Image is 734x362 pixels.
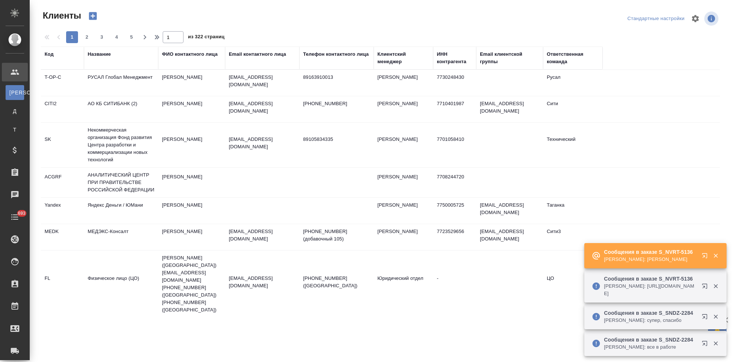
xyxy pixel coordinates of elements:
[81,31,93,43] button: 2
[41,10,81,22] span: Клиенты
[543,224,603,250] td: Сити3
[604,317,697,324] p: [PERSON_NAME]: супер, спасибо
[41,70,84,96] td: T-OP-C
[374,96,433,122] td: [PERSON_NAME]
[84,198,158,224] td: Яндекс Деньги / ЮМани
[6,122,24,137] a: Т
[96,31,108,43] button: 3
[626,13,686,25] div: split button
[158,132,225,158] td: [PERSON_NAME]
[229,275,296,290] p: [EMAIL_ADDRESS][DOMAIN_NAME]
[708,313,723,320] button: Закрыть
[111,33,123,41] span: 4
[437,51,472,65] div: ИНН контрагента
[543,70,603,96] td: Русал
[476,96,543,122] td: [EMAIL_ADDRESS][DOMAIN_NAME]
[433,96,476,122] td: 7710401987
[697,336,715,354] button: Открыть в новой вкладке
[433,271,476,297] td: -
[158,96,225,122] td: [PERSON_NAME]
[188,32,224,43] span: из 322 страниц
[374,224,433,250] td: [PERSON_NAME]
[374,169,433,195] td: [PERSON_NAME]
[708,340,723,347] button: Закрыть
[433,132,476,158] td: 7701058410
[433,169,476,195] td: 7708244720
[41,224,84,250] td: MEDK
[303,74,370,81] p: 89163910013
[303,228,370,243] p: [PHONE_NUMBER] (добавочный 105)
[229,51,286,58] div: Email контактного лица
[476,224,543,250] td: [EMAIL_ADDRESS][DOMAIN_NAME]
[476,198,543,224] td: [EMAIL_ADDRESS][DOMAIN_NAME]
[303,51,369,58] div: Телефон контактного лица
[84,96,158,122] td: АО КБ СИТИБАНК (2)
[229,136,296,151] p: [EMAIL_ADDRESS][DOMAIN_NAME]
[303,136,370,143] p: 89105834335
[126,31,137,43] button: 5
[697,248,715,266] button: Открыть в новой вкладке
[433,224,476,250] td: 7723529656
[84,271,158,297] td: Физическое лицо (ЦО)
[543,132,603,158] td: Технический
[708,252,723,259] button: Закрыть
[543,198,603,224] td: Таганка
[604,248,697,256] p: Сообщения в заказе S_NVRT-5136
[2,208,28,226] a: 693
[697,279,715,297] button: Открыть в новой вкладке
[126,33,137,41] span: 5
[697,309,715,327] button: Открыть в новой вкладке
[158,70,225,96] td: [PERSON_NAME]
[158,251,225,317] td: [PERSON_NAME] ([GEOGRAPHIC_DATA]) [EMAIL_ADDRESS][DOMAIN_NAME] [PHONE_NUMBER] ([GEOGRAPHIC_DATA])...
[111,31,123,43] button: 4
[433,198,476,224] td: 7750005725
[604,275,697,282] p: Сообщения в заказе S_NVRT-5136
[704,12,720,26] span: Посмотреть информацию
[84,168,158,197] td: АНАЛИТИЧЕСКИЙ ЦЕНТР ПРИ ПРАВИТЕЛЬСТВЕ РОССИЙСКОЙ ФЕДЕРАЦИИ
[84,10,102,22] button: Создать
[374,271,433,297] td: Юридический отдел
[162,51,218,58] div: ФИО контактного лица
[303,275,370,290] p: [PHONE_NUMBER] ([GEOGRAPHIC_DATA])
[41,132,84,158] td: SK
[41,96,84,122] td: CITI2
[229,228,296,243] p: [EMAIL_ADDRESS][DOMAIN_NAME]
[604,309,697,317] p: Сообщения в заказе S_SNDZ-2284
[41,198,84,224] td: Yandex
[377,51,429,65] div: Клиентский менеджер
[229,74,296,88] p: [EMAIL_ADDRESS][DOMAIN_NAME]
[604,256,697,263] p: [PERSON_NAME]: [PERSON_NAME]
[480,51,539,65] div: Email клиентской группы
[303,100,370,107] p: [PHONE_NUMBER]
[9,89,20,96] span: [PERSON_NAME]
[9,126,20,133] span: Т
[96,33,108,41] span: 3
[158,198,225,224] td: [PERSON_NAME]
[84,123,158,167] td: Некоммерческая организация Фонд развития Центра разработки и коммерциализации новых технологий
[547,51,599,65] div: Ответственная команда
[41,271,84,297] td: FL
[6,85,24,100] a: [PERSON_NAME]
[88,51,111,58] div: Название
[604,282,697,297] p: [PERSON_NAME]: [URL][DOMAIN_NAME]
[158,224,225,250] td: [PERSON_NAME]
[374,132,433,158] td: [PERSON_NAME]
[13,210,30,217] span: 693
[9,107,20,115] span: Д
[686,10,704,28] span: Настроить таблицу
[45,51,53,58] div: Код
[41,169,84,195] td: ACGRF
[374,198,433,224] td: [PERSON_NAME]
[543,271,603,297] td: ЦО
[433,70,476,96] td: 7730248430
[604,343,697,351] p: [PERSON_NAME]: все в работе
[604,336,697,343] p: Сообщения в заказе S_SNDZ-2284
[158,169,225,195] td: [PERSON_NAME]
[84,70,158,96] td: РУСАЛ Глобал Менеджмент
[543,96,603,122] td: Сити
[84,224,158,250] td: МЕДЭКС-Консалт
[81,33,93,41] span: 2
[6,104,24,119] a: Д
[708,283,723,290] button: Закрыть
[374,70,433,96] td: [PERSON_NAME]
